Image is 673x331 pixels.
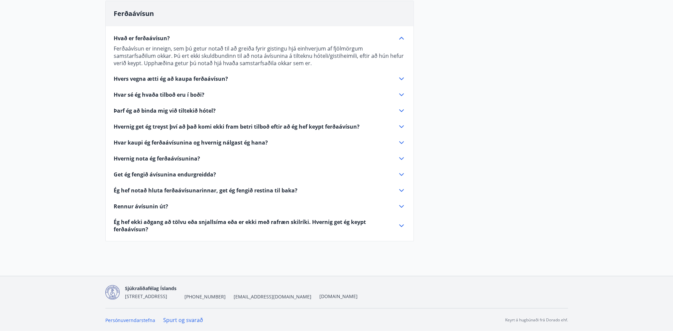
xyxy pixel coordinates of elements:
[114,202,405,210] div: Rennur ávísunin út?
[105,317,155,323] a: Persónuverndarstefna
[114,75,228,82] span: Hvers vegna ætti ég að kaupa ferðaávísun?
[114,35,170,42] span: Hvað er ferðaávísun?
[114,34,405,42] div: Hvað er ferðaávísun?
[114,91,204,98] span: Hvar sé ég hvaða tilboð eru í boði?
[114,139,405,147] div: Hvar kaupi ég ferðaávísunina og hvernig nálgast ég hana?
[114,123,360,130] span: Hvernig get ég treyst því að það komi ekki fram betri tilboð eftir að ég hef keypt ferðaávísun?
[505,317,568,323] p: Keyrt á hugbúnaði frá Dorado ehf.
[114,186,405,194] div: Ég hef notað hluta ferðaávísunarinnar, get ég fengið restina til baka?
[114,107,405,115] div: Þarf ég að binda mig við tiltekið hótel?
[114,123,405,131] div: Hvernig get ég treyst því að það komi ekki fram betri tilboð eftir að ég hef keypt ferðaávísun?
[125,285,176,291] span: Sjúkraliðafélag Íslands
[163,316,203,324] a: Spurt og svarað
[114,187,297,194] span: Ég hef notað hluta ferðaávísunarinnar, get ég fengið restina til baka?
[184,293,226,300] span: [PHONE_NUMBER]
[114,42,405,67] div: Hvað er ferðaávísun?
[105,285,120,299] img: d7T4au2pYIU9thVz4WmmUT9xvMNnFvdnscGDOPEg.png
[114,9,154,18] span: Ferðaávísun
[114,203,168,210] span: Rennur ávísunin út?
[114,75,405,83] div: Hvers vegna ætti ég að kaupa ferðaávísun?
[114,45,405,67] p: Ferðaávísun er inneign, sem þú getur notað til að greiða fyrir gistingu hjá einhverjum af fjölmör...
[125,293,167,299] span: [STREET_ADDRESS]
[114,171,216,178] span: Get ég fengið ávísunina endurgreidda?
[114,107,216,114] span: Þarf ég að binda mig við tiltekið hótel?
[319,293,358,299] a: [DOMAIN_NAME]
[234,293,311,300] span: [EMAIL_ADDRESS][DOMAIN_NAME]
[114,170,405,178] div: Get ég fengið ávísunina endurgreidda?
[114,91,405,99] div: Hvar sé ég hvaða tilboð eru í boði?
[114,218,405,233] div: Ég hef ekki aðgang að tölvu eða snjallsíma eða er ekki með rafræn skilríki. Hvernig get ég keypt ...
[114,155,200,162] span: Hvernig nota ég ferðaávísunina?
[114,155,405,163] div: Hvernig nota ég ferðaávísunina?
[114,218,390,233] span: Ég hef ekki aðgang að tölvu eða snjallsíma eða er ekki með rafræn skilríki. Hvernig get ég keypt ...
[114,139,268,146] span: Hvar kaupi ég ferðaávísunina og hvernig nálgast ég hana?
